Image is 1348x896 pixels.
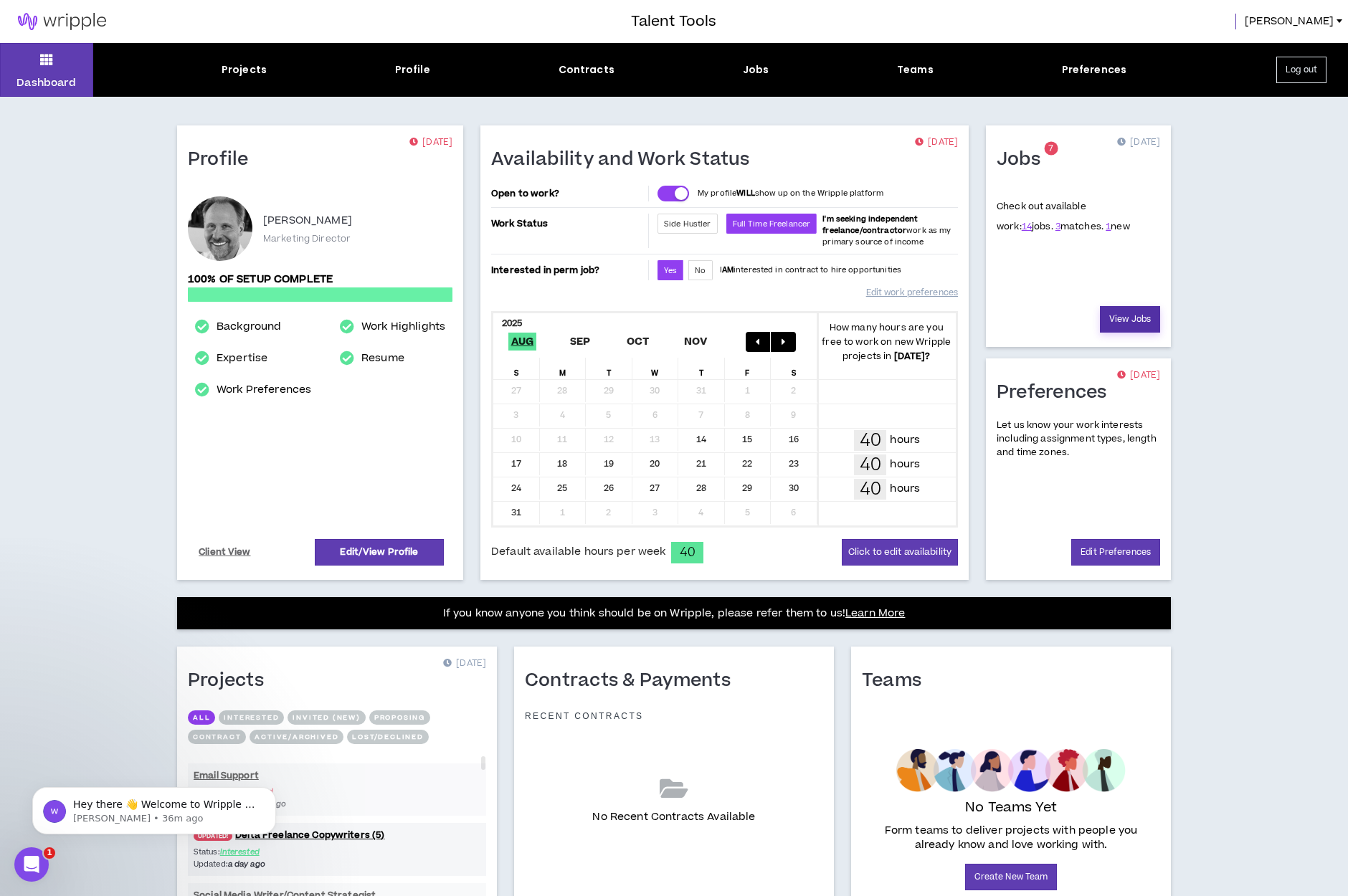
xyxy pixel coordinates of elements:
[188,669,275,692] h1: Projects
[725,358,772,379] div: F
[586,358,632,379] div: T
[491,544,665,560] span: Default available hours per week
[219,710,284,725] button: Interested
[14,847,49,882] iframe: Intercom live chat
[222,62,267,77] div: Projects
[395,62,430,77] div: Profile
[443,605,906,622] p: If you know anyone you think should be on Wripple, please refer them to us!
[771,358,817,379] div: S
[866,280,958,305] a: Edit work preferences
[822,214,918,236] b: I'm seeking independent freelance/contractor
[525,669,741,692] h1: Contracts & Payments
[896,749,1125,792] img: empty
[228,859,265,869] i: a day ago
[1044,142,1058,156] sup: 7
[491,214,645,234] p: Work Status
[894,350,931,363] b: [DATE] ?
[862,669,932,692] h1: Teams
[315,539,444,566] a: Edit/View Profile
[217,381,311,399] a: Work Preferences
[443,657,486,671] p: [DATE]
[592,809,755,825] p: No Recent Contracts Available
[361,350,404,367] a: Resume
[1055,220,1103,233] span: matches.
[1062,62,1127,77] div: Preferences
[845,606,905,621] a: Learn More
[11,757,298,857] iframe: Intercom notifications message
[736,188,755,199] strong: WILL
[567,333,594,351] span: Sep
[632,358,679,379] div: W
[1106,220,1130,233] span: new
[540,358,587,379] div: M
[695,265,706,276] span: No
[681,333,711,351] span: Nov
[217,318,281,335] a: Background
[897,62,934,77] div: Teams
[822,214,951,247] span: work as my primary source of income
[1276,57,1326,83] button: Log out
[188,272,452,287] p: 100% of setup complete
[194,858,337,870] p: Updated:
[188,829,486,842] a: UPDATED!Delta Freelance Copywriters (5)
[624,333,652,351] span: Oct
[720,264,902,276] p: I interested in contract to hire opportunities
[196,540,253,565] a: Client View
[250,730,343,744] button: Active/Archived
[997,381,1118,404] h1: Preferences
[1100,306,1160,333] a: View Jobs
[1245,14,1334,29] span: [PERSON_NAME]
[361,318,445,335] a: Work Highlights
[997,200,1130,233] p: Check out available work:
[491,260,645,280] p: Interested in perm job?
[1106,220,1111,233] a: 1
[1117,135,1160,150] p: [DATE]
[263,232,351,245] p: Marketing Director
[664,265,677,276] span: Yes
[288,710,365,725] button: Invited (new)
[997,148,1051,171] h1: Jobs
[1117,368,1160,383] p: [DATE]
[493,358,540,379] div: S
[890,457,920,472] p: hours
[664,219,711,229] span: Side Hustler
[16,75,76,90] p: Dashboard
[491,188,645,199] p: Open to work?
[409,135,452,150] p: [DATE]
[347,730,428,744] button: Lost/Declined
[188,148,260,171] h1: Profile
[698,188,883,199] p: My profile show up on the Wripple platform
[559,62,614,77] div: Contracts
[915,135,958,150] p: [DATE]
[890,432,920,448] p: hours
[1022,220,1053,233] span: jobs.
[965,864,1058,890] a: Create New Team
[631,11,716,32] h3: Talent Tools
[188,730,246,744] button: Contract
[525,710,644,722] p: Recent Contracts
[817,320,957,363] p: How many hours are you free to work on new Wripple projects in
[1071,539,1160,566] a: Edit Preferences
[678,358,725,379] div: T
[263,212,352,229] p: [PERSON_NAME]
[369,710,430,725] button: Proposing
[868,824,1154,852] p: Form teams to deliver projects with people you already know and love working with.
[217,350,267,367] a: Expertise
[1055,220,1060,233] a: 3
[965,798,1057,818] p: No Teams Yet
[508,333,537,351] span: Aug
[502,317,523,330] b: 2025
[890,481,920,497] p: hours
[997,419,1160,460] p: Let us know your work interests including assignment types, length and time zones.
[722,264,734,275] strong: AM
[743,62,769,77] div: Jobs
[1022,220,1032,233] a: 14
[188,710,215,725] button: All
[1048,143,1053,155] span: 7
[188,196,252,261] div: Jonathan Y.
[842,539,958,566] button: Click to edit availability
